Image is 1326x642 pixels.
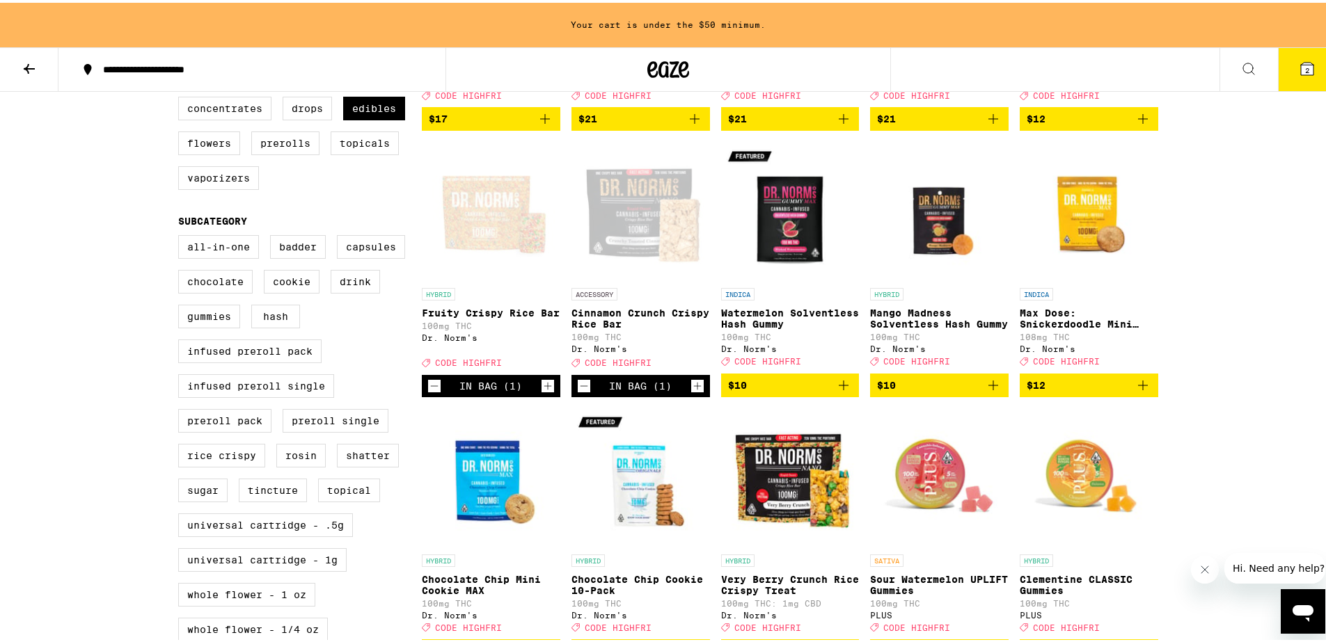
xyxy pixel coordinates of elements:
[734,620,801,629] span: CODE HIGHFRI
[571,596,710,605] p: 100mg THC
[178,337,322,360] label: Infused Preroll Pack
[571,330,710,339] p: 100mg THC
[1191,553,1219,581] iframe: Close message
[1020,552,1053,564] p: HYBRID
[422,319,560,328] p: 100mg THC
[178,129,240,152] label: Flowers
[571,608,710,617] div: Dr. Norm's
[435,620,502,629] span: CODE HIGHFRI
[178,94,271,118] label: Concentrates
[178,213,247,224] legend: Subcategory
[571,552,605,564] p: HYBRID
[541,376,555,390] button: Increment
[728,111,747,122] span: $21
[337,441,399,465] label: Shatter
[178,371,334,395] label: Infused Preroll Single
[422,305,560,316] p: Fruity Crispy Rice Bar
[422,139,560,371] a: Open page for Fruity Crispy Rice Bar from Dr. Norm's
[1027,377,1045,388] span: $12
[422,406,560,636] a: Open page for Chocolate Chip Mini Cookie MAX from Dr. Norm's
[251,129,319,152] label: Prerolls
[1020,305,1158,327] p: Max Dose: Snickerdoodle Mini Cookie - Indica
[571,406,710,545] img: Dr. Norm's - Chocolate Chip Cookie 10-Pack
[721,104,860,128] button: Add to bag
[178,406,271,430] label: Preroll Pack
[609,378,672,389] div: In Bag (1)
[435,356,502,365] span: CODE HIGHFRI
[721,139,860,370] a: Open page for Watermelon Solventless Hash Gummy from Dr. Norm's
[1020,104,1158,128] button: Add to bag
[585,88,652,97] span: CODE HIGHFRI
[870,552,903,564] p: SATIVA
[1281,586,1325,631] iframe: Button to launch messaging window
[283,94,332,118] label: Drops
[721,342,860,351] div: Dr. Norm's
[883,620,950,629] span: CODE HIGHFRI
[721,608,860,617] div: Dr. Norm's
[1020,330,1158,339] p: 108mg THC
[877,377,896,388] span: $10
[429,111,448,122] span: $17
[571,104,710,128] button: Add to bag
[578,111,597,122] span: $21
[283,406,388,430] label: Preroll Single
[1027,111,1045,122] span: $12
[422,104,560,128] button: Add to bag
[331,267,380,291] label: Drink
[1033,355,1100,364] span: CODE HIGHFRI
[870,371,1009,394] button: Add to bag
[585,356,652,365] span: CODE HIGHFRI
[571,139,710,371] a: Open page for Cinnamon Crunch Crispy Rice Bar from Dr. Norm's
[870,342,1009,351] div: Dr. Norm's
[870,608,1009,617] div: PLUS
[331,129,399,152] label: Topicals
[721,285,755,298] p: INDICA
[276,441,326,465] label: Rosin
[870,406,1009,545] img: PLUS - Sour Watermelon UPLIFT Gummies
[178,476,228,499] label: Sugar
[178,267,253,291] label: Chocolate
[178,580,315,604] label: Whole Flower - 1 oz
[270,232,326,256] label: Badder
[337,232,405,256] label: Capsules
[422,330,560,339] div: Dr. Norm's
[870,330,1009,339] p: 100mg THC
[728,377,747,388] span: $10
[178,163,259,187] label: Vaporizers
[721,596,860,605] p: 100mg THC: 1mg CBD
[870,104,1009,128] button: Add to bag
[264,267,319,291] label: Cookie
[721,552,755,564] p: HYBRID
[721,330,860,339] p: 100mg THC
[178,232,259,256] label: All-In-One
[178,545,347,569] label: Universal Cartridge - 1g
[721,406,860,545] img: Dr. Norm's - Very Berry Crunch Rice Crispy Treat
[571,406,710,636] a: Open page for Chocolate Chip Cookie 10-Pack from Dr. Norm's
[422,285,455,298] p: HYBRID
[721,371,860,394] button: Add to bag
[343,94,405,118] label: Edibles
[239,476,307,499] label: Tincture
[178,441,265,465] label: Rice Crispy
[870,285,903,298] p: HYBRID
[883,355,950,364] span: CODE HIGHFRI
[1020,285,1053,298] p: INDICA
[1305,63,1309,72] span: 2
[577,376,591,390] button: Decrement
[427,376,441,390] button: Decrement
[1020,406,1158,545] img: PLUS - Clementine CLASSIC Gummies
[721,139,860,278] img: Dr. Norm's - Watermelon Solventless Hash Gummy
[870,305,1009,327] p: Mango Madness Solventless Hash Gummy
[883,88,950,97] span: CODE HIGHFRI
[571,285,617,298] p: ACCESSORY
[585,620,652,629] span: CODE HIGHFRI
[422,406,560,545] img: Dr. Norm's - Chocolate Chip Mini Cookie MAX
[571,571,710,593] p: Chocolate Chip Cookie 10-Pack
[1020,371,1158,394] button: Add to bag
[870,139,1009,278] img: Dr. Norm's - Mango Madness Solventless Hash Gummy
[571,305,710,327] p: Cinnamon Crunch Crispy Rice Bar
[1033,88,1100,97] span: CODE HIGHFRI
[251,302,300,326] label: Hash
[571,342,710,351] div: Dr. Norm's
